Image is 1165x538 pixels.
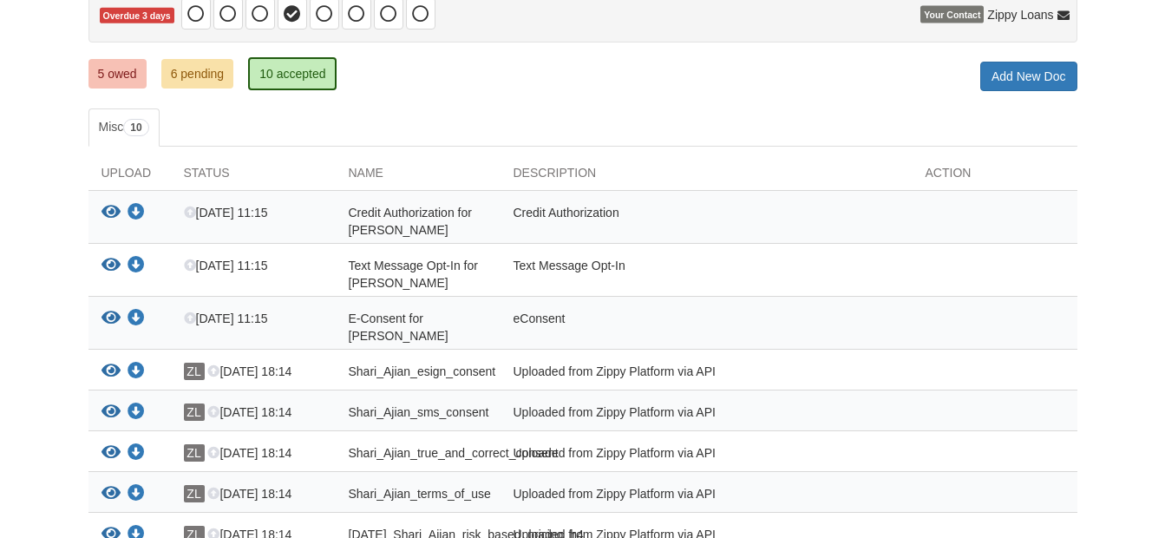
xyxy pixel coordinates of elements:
[349,259,478,290] span: Text Message Opt-In for [PERSON_NAME]
[501,164,913,190] div: Description
[101,444,121,463] button: View Shari_Ajian_true_and_correct_consent
[501,403,913,426] div: Uploaded from Zippy Platform via API
[101,363,121,381] button: View Shari_Ajian_esign_consent
[184,403,205,421] span: ZL
[128,207,145,220] a: Download Credit Authorization for Shari Ajian
[184,206,268,220] span: [DATE] 11:15
[88,59,147,89] a: 5 owed
[920,6,984,23] span: Your Contact
[101,403,121,422] button: View Shari_Ajian_sms_consent
[207,364,291,378] span: [DATE] 18:14
[349,312,448,343] span: E-Consent for [PERSON_NAME]
[128,488,145,502] a: Download Shari_Ajian_terms_of_use
[128,365,145,379] a: Download Shari_Ajian_esign_consent
[349,446,559,460] span: Shari_Ajian_true_and_correct_consent
[248,57,337,90] a: 10 accepted
[501,363,913,385] div: Uploaded from Zippy Platform via API
[913,164,1077,190] div: Action
[987,6,1053,23] span: Zippy Loans
[184,312,268,325] span: [DATE] 11:15
[100,8,174,24] span: Overdue 3 days
[336,164,501,190] div: Name
[101,485,121,503] button: View Shari_Ajian_terms_of_use
[128,312,145,326] a: Download E-Consent for Shari Ajian
[184,259,268,272] span: [DATE] 11:15
[128,447,145,461] a: Download Shari_Ajian_true_and_correct_consent
[207,487,291,501] span: [DATE] 18:14
[88,164,171,190] div: Upload
[349,405,489,419] span: Shari_Ajian_sms_consent
[88,108,160,147] a: Misc
[101,310,121,328] button: View E-Consent for Shari Ajian
[349,487,491,501] span: Shari_Ajian_terms_of_use
[171,164,336,190] div: Status
[501,444,913,467] div: Uploaded from Zippy Platform via API
[128,259,145,273] a: Download Text Message Opt-In for Shari Ajian
[161,59,234,89] a: 6 pending
[101,257,121,275] button: View Text Message Opt-In for Shari Ajian
[101,204,121,222] button: View Credit Authorization for Shari Ajian
[184,444,205,462] span: ZL
[128,406,145,420] a: Download Shari_Ajian_sms_consent
[207,446,291,460] span: [DATE] 18:14
[207,405,291,419] span: [DATE] 18:14
[184,485,205,502] span: ZL
[184,363,205,380] span: ZL
[123,119,148,136] span: 10
[501,310,913,344] div: eConsent
[349,364,496,378] span: Shari_Ajian_esign_consent
[501,485,913,508] div: Uploaded from Zippy Platform via API
[501,204,913,239] div: Credit Authorization
[501,257,913,292] div: Text Message Opt-In
[349,206,472,237] span: Credit Authorization for [PERSON_NAME]
[980,62,1077,91] a: Add New Doc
